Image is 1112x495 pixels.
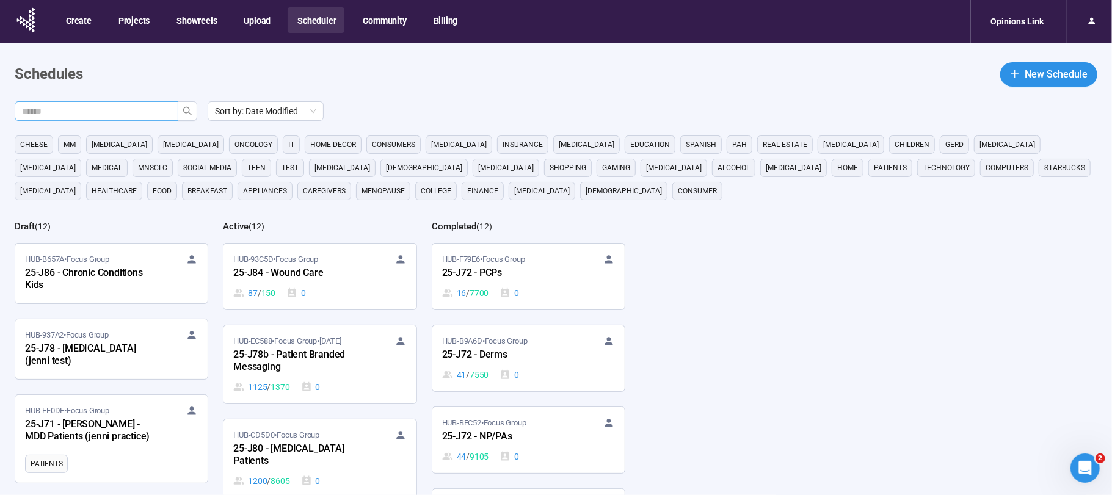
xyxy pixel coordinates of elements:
[310,139,356,151] span: home decor
[167,7,225,33] button: Showreels
[314,162,370,174] span: [MEDICAL_DATA]
[500,368,519,381] div: 0
[286,286,306,300] div: 0
[500,450,519,463] div: 0
[386,162,462,174] span: [DEMOGRAPHIC_DATA]
[466,286,470,300] span: /
[233,474,289,488] div: 1200
[514,185,570,197] span: [MEDICAL_DATA]
[432,407,625,473] a: HUB-BEC52•Focus Group25-J72 - NP/PAs44 / 91050
[476,222,492,231] span: ( 12 )
[271,474,289,488] span: 8605
[678,185,717,197] span: consumer
[442,347,576,363] div: 25-J72 - Derms
[163,139,219,151] span: [MEDICAL_DATA]
[243,185,287,197] span: appliances
[718,162,750,174] span: alcohol
[421,185,451,197] span: college
[187,185,227,197] span: breakfast
[442,253,525,266] span: HUB-F79E6 • Focus Group
[261,286,275,300] span: 150
[25,329,109,341] span: HUB-937A2 • Focus Group
[35,222,51,231] span: ( 12 )
[303,185,346,197] span: caregivers
[986,162,1028,174] span: computers
[432,221,476,232] h2: Completed
[15,319,208,379] a: HUB-937A2•Focus Group25-J78 - [MEDICAL_DATA] (jenni test)
[247,162,266,174] span: Teen
[470,286,489,300] span: 7700
[837,162,858,174] span: home
[442,266,576,281] div: 25-J72 - PCPs
[267,474,271,488] span: /
[431,139,487,151] span: [MEDICAL_DATA]
[503,139,543,151] span: Insurance
[31,458,62,470] span: Patients
[271,380,289,394] span: 1370
[442,368,489,381] div: 41
[183,162,231,174] span: social media
[550,162,586,174] span: shopping
[233,429,319,441] span: HUB-CD5D0 • Focus Group
[233,380,289,394] div: 1125
[15,63,83,86] h1: Schedules
[470,368,489,381] span: 7550
[20,185,76,197] span: [MEDICAL_DATA]
[470,450,489,463] span: 9105
[432,325,625,391] a: HUB-B9A6D•Focus Group25-J72 - Derms41 / 75500
[442,450,489,463] div: 44
[249,222,264,231] span: ( 12 )
[233,335,341,347] span: HUB-EC588 • Focus Group •
[478,162,534,174] span: [MEDICAL_DATA]
[25,266,159,294] div: 25-J86 - Chronic Conditions Kids
[466,368,470,381] span: /
[466,450,470,463] span: /
[223,221,249,232] h2: Active
[233,253,318,266] span: HUB-93C5D • Focus Group
[288,7,344,33] button: Scheduler
[602,162,630,174] span: gaming
[1096,453,1105,463] span: 2
[25,417,159,445] div: 25-J71 - [PERSON_NAME] - MDD Patients (jenni practice)
[686,139,716,151] span: Spanish
[1010,69,1020,79] span: plus
[732,139,747,151] span: PAH
[288,139,294,151] span: it
[766,162,821,174] span: [MEDICAL_DATA]
[432,244,625,309] a: HUB-F79E6•Focus Group25-J72 - PCPs16 / 77000
[153,185,172,197] span: Food
[20,139,48,151] span: cheese
[823,139,879,151] span: [MEDICAL_DATA]
[1025,67,1088,82] span: New Schedule
[424,7,467,33] button: Billing
[92,162,122,174] span: medical
[25,341,159,369] div: 25-J78 - [MEDICAL_DATA] (jenni test)
[874,162,907,174] span: Patients
[983,10,1051,33] div: Opinions Link
[630,139,670,151] span: education
[945,139,964,151] span: GERD
[923,162,970,174] span: technology
[559,139,614,151] span: [MEDICAL_DATA]
[467,185,498,197] span: finance
[233,441,368,469] div: 25-J80 - [MEDICAL_DATA] Patients
[258,286,261,300] span: /
[138,162,167,174] span: mnsclc
[183,106,192,116] span: search
[353,7,415,33] button: Community
[301,380,321,394] div: 0
[763,139,807,151] span: real estate
[301,474,321,488] div: 0
[15,244,208,303] a: HUB-B657A•Focus Group25-J86 - Chronic Conditions Kids
[223,325,416,403] a: HUB-EC588•Focus Group•[DATE]25-J78b - Patient Branded Messaging1125 / 13700
[1044,162,1085,174] span: starbucks
[64,139,76,151] span: MM
[895,139,929,151] span: children
[646,162,702,174] span: [MEDICAL_DATA]
[234,139,272,151] span: oncology
[215,102,316,120] span: Sort by: Date Modified
[15,395,208,483] a: HUB-FF0DE•Focus Group25-J71 - [PERSON_NAME] - MDD Patients (jenni practice)Patients
[233,266,368,281] div: 25-J84 - Wound Care
[372,139,415,151] span: consumers
[1070,453,1100,483] iframe: Intercom live chat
